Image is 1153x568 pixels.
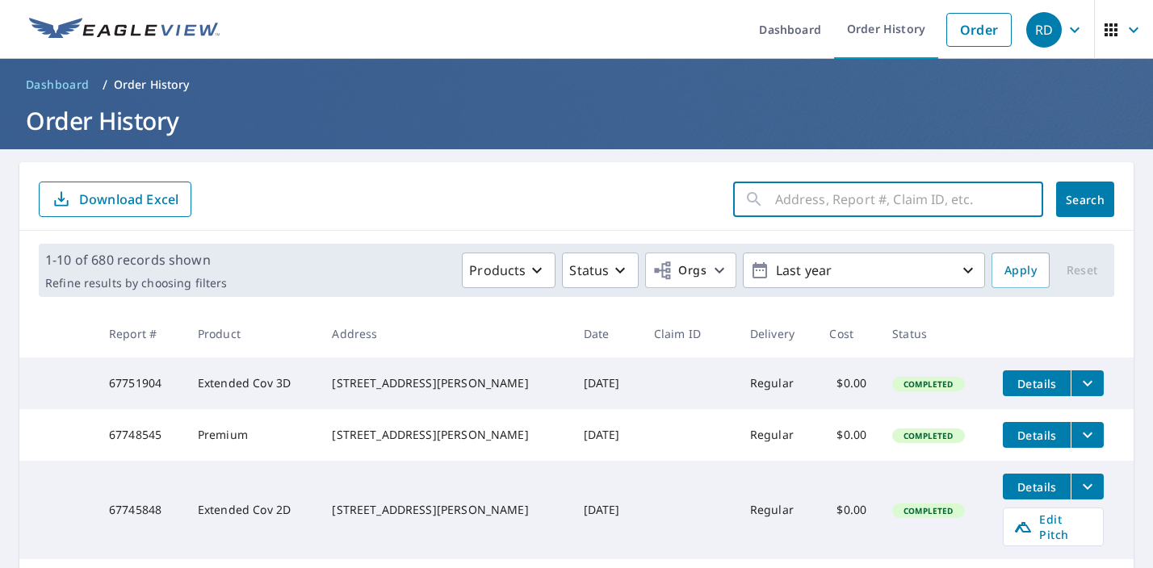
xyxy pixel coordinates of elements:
button: detailsBtn-67748545 [1003,422,1071,448]
a: Order [946,13,1012,47]
div: RD [1026,12,1062,48]
span: Completed [894,430,962,441]
button: detailsBtn-67745848 [1003,474,1071,499]
span: Details [1013,479,1061,495]
span: Completed [894,505,962,516]
td: $0.00 [816,357,879,409]
th: Product [185,310,320,357]
button: filesDropdownBtn-67745848 [1071,474,1104,499]
span: Completed [894,378,962,390]
button: Apply [992,253,1050,288]
td: Regular [737,357,817,409]
td: [DATE] [571,409,641,461]
span: Details [1013,428,1061,443]
td: [DATE] [571,461,641,559]
button: detailsBtn-67751904 [1003,370,1071,396]
td: Regular [737,461,817,559]
th: Date [571,310,641,357]
button: Last year [743,253,985,288]
button: Orgs [645,253,736,288]
td: Extended Cov 3D [185,357,320,409]
img: EV Logo [29,18,220,42]
td: Extended Cov 2D [185,461,320,559]
th: Address [319,310,570,357]
th: Status [879,310,990,357]
a: Dashboard [19,72,96,98]
span: Orgs [652,261,706,281]
p: Last year [769,257,958,285]
button: Download Excel [39,182,191,217]
th: Claim ID [641,310,737,357]
th: Report # [96,310,185,357]
td: $0.00 [816,461,879,559]
td: [DATE] [571,357,641,409]
p: Status [569,261,609,280]
a: Edit Pitch [1003,507,1104,546]
button: filesDropdownBtn-67748545 [1071,422,1104,448]
td: Premium [185,409,320,461]
button: Search [1056,182,1114,217]
span: Search [1069,192,1101,207]
span: Dashboard [26,77,90,93]
button: Status [562,253,639,288]
span: Apply [1004,261,1037,281]
p: Products [469,261,526,280]
h1: Order History [19,104,1134,137]
td: Regular [737,409,817,461]
th: Cost [816,310,879,357]
p: Order History [114,77,190,93]
th: Delivery [737,310,817,357]
td: 67745848 [96,461,185,559]
div: [STREET_ADDRESS][PERSON_NAME] [332,502,557,518]
input: Address, Report #, Claim ID, etc. [775,177,1043,222]
button: filesDropdownBtn-67751904 [1071,370,1104,396]
span: Details [1013,376,1061,391]
button: Products [462,253,556,288]
li: / [103,75,107,94]
div: [STREET_ADDRESS][PERSON_NAME] [332,427,557,443]
p: 1-10 of 680 records shown [45,250,227,269]
td: 67751904 [96,357,185,409]
span: Edit Pitch [1013,512,1093,542]
p: Refine results by choosing filters [45,276,227,290]
p: Download Excel [79,190,178,208]
div: [STREET_ADDRESS][PERSON_NAME] [332,375,557,391]
td: $0.00 [816,409,879,461]
td: 67748545 [96,409,185,461]
nav: breadcrumb [19,72,1134,98]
